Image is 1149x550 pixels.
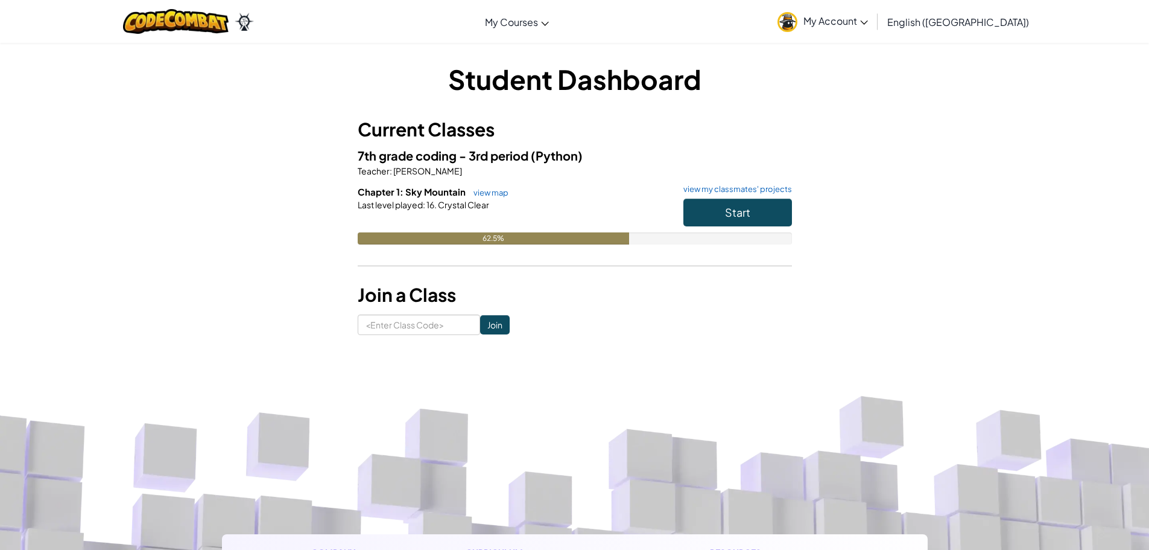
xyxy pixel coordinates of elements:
[235,13,254,31] img: Ozaria
[803,14,868,27] span: My Account
[437,199,489,210] span: Crystal Clear
[358,199,423,210] span: Last level played
[423,199,425,210] span: :
[531,148,583,163] span: (Python)
[358,186,467,197] span: Chapter 1: Sky Mountain
[358,232,629,245] div: 62.5%
[485,16,538,28] span: My Courses
[358,315,480,335] input: <Enter Class Code>
[425,199,437,210] span: 16.
[467,188,508,197] a: view map
[123,9,229,34] img: CodeCombat logo
[887,16,1029,28] span: English ([GEOGRAPHIC_DATA])
[358,165,390,176] span: Teacher
[479,5,555,38] a: My Courses
[392,165,462,176] span: [PERSON_NAME]
[358,60,792,98] h1: Student Dashboard
[777,12,797,32] img: avatar
[683,199,792,226] button: Start
[725,205,750,219] span: Start
[881,5,1035,38] a: English ([GEOGRAPHIC_DATA])
[480,315,510,334] input: Join
[358,148,531,163] span: 7th grade coding - 3rd period
[771,2,874,40] a: My Account
[358,116,792,143] h3: Current Classes
[677,185,792,193] a: view my classmates' projects
[390,165,392,176] span: :
[358,281,792,309] h3: Join a Class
